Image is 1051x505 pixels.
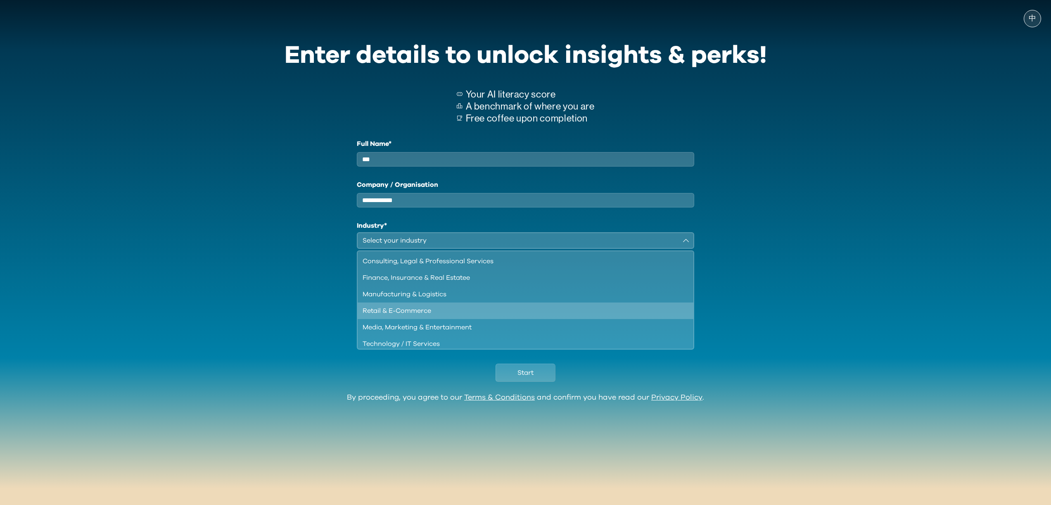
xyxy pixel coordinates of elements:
[466,100,595,112] p: A benchmark of where you are
[363,322,679,332] div: Media, Marketing & Entertainment
[464,394,535,401] a: Terms & Conditions
[363,273,679,283] div: Finance, Insurance & Real Estatee
[363,236,677,245] div: Select your industry
[363,306,679,316] div: Retail & E-Commerce
[357,221,695,231] h1: Industry*
[651,394,702,401] a: Privacy Policy
[1029,14,1036,23] span: 中
[285,36,767,75] div: Enter details to unlock insights & perks!
[357,139,695,149] label: Full Name*
[363,256,679,266] div: Consulting, Legal & Professional Services
[496,364,555,382] button: Start
[357,232,695,249] button: Select your industry
[517,368,534,378] span: Start
[466,112,595,124] p: Free coffee upon completion
[363,289,679,299] div: Manufacturing & Logistics
[357,180,695,190] label: Company / Organisation
[466,88,595,100] p: Your AI literacy score
[357,250,695,350] ul: Select your industry
[363,339,679,349] div: Technology / IT Services
[347,393,704,403] div: By proceeding, you agree to our and confirm you have read our .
